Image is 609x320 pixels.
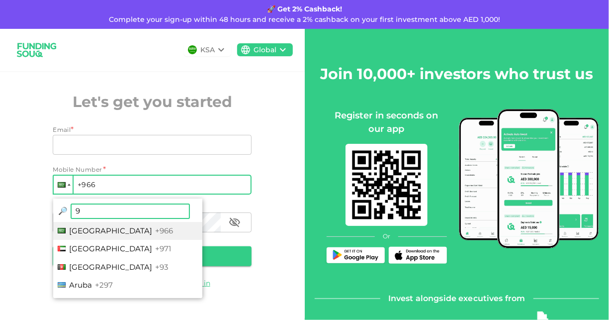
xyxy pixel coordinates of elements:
span: Aruba [69,280,92,290]
input: email [53,135,241,155]
img: Play Store [331,250,380,261]
span: Complete your sign-up within 48 hours and receive a 2% cashback on your first investment above AE... [109,15,500,24]
span: +93 [155,262,168,272]
span: +966 [155,226,173,235]
button: Continue [53,246,252,266]
img: mobile-app [459,109,600,248]
img: flag-sa.b9a346574cdc8950dd34b50780441f57.svg [188,45,197,54]
span: Invest alongside executives from [388,292,525,306]
span: +971 [155,244,171,253]
input: password [53,213,221,232]
span: Magnifying glass [58,206,68,215]
div: Saudi Arabia: + 966 [54,176,73,194]
input: 1 (702) 123-4567 [53,175,252,195]
span: Password [53,204,84,211]
div: Global [254,45,277,55]
img: logo [12,37,62,63]
img: mobile-app [346,144,428,226]
span: Or [383,232,390,241]
input: search [71,204,190,219]
span: [GEOGRAPHIC_DATA] [69,244,152,253]
span: Mobile Number [53,165,102,175]
h2: Join 10,000+ investors who trust us [320,63,594,85]
div: KSA [201,45,215,55]
h2: Let's get you started [53,91,252,113]
div: Already have an account? [53,278,252,288]
span: Email [53,126,71,133]
span: +297 [95,280,113,290]
strong: 🚀 Get 2% Cashback! [267,4,342,13]
span: [GEOGRAPHIC_DATA] [69,226,152,235]
span: [GEOGRAPHIC_DATA] [69,262,152,272]
img: App Store [393,249,442,261]
div: Register in seconds on our app [327,109,447,136]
